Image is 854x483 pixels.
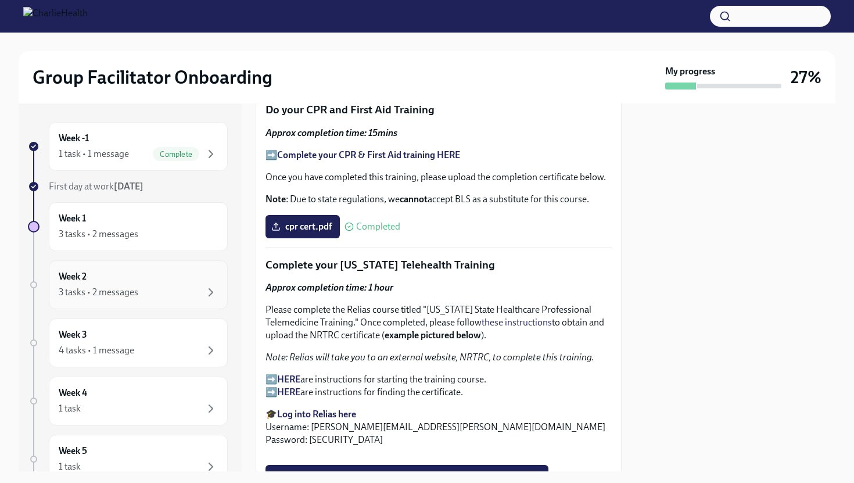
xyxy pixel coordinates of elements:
[23,7,88,26] img: CharlieHealth
[385,330,481,341] strong: example pictured below
[265,193,612,206] p: : Due to state regulations, we accept BLS as a substitute for this course.
[265,282,393,293] strong: Approx completion time: 1 hour
[265,408,612,446] p: 🎓 Username: [PERSON_NAME][EMAIL_ADDRESS][PERSON_NAME][DOMAIN_NAME] Password: [SECURITY_DATA]
[59,445,87,457] h6: Week 5
[482,317,552,328] a: these instructions
[277,149,460,160] a: Complete your CPR & First Aid training HERE
[33,66,272,89] h2: Group Facilitator Onboarding
[114,181,143,192] strong: [DATE]
[28,122,228,171] a: Week -11 task • 1 messageComplete
[59,212,86,225] h6: Week 1
[265,215,340,238] label: cpr cert.pdf
[274,471,540,482] span: [US_STATE]-state-telemedicine-training-[PERSON_NAME].pdf
[277,409,356,420] a: Log into Relias here
[265,149,612,162] p: ➡️
[265,352,594,363] em: Note: Relias will take you to an external website, NRTRC, to complete this training.
[59,344,134,357] div: 4 tasks • 1 message
[28,202,228,251] a: Week 13 tasks • 2 messages
[791,67,821,88] h3: 27%
[59,228,138,241] div: 3 tasks • 2 messages
[59,132,89,145] h6: Week -1
[59,460,81,473] div: 1 task
[59,148,129,160] div: 1 task • 1 message
[153,150,199,159] span: Complete
[265,373,612,399] p: ➡️ are instructions for starting the training course. ➡️ are instructions for finding the certifi...
[265,257,612,273] p: Complete your [US_STATE] Telehealth Training
[665,65,715,78] strong: My progress
[59,270,87,283] h6: Week 2
[59,402,81,415] div: 1 task
[356,222,400,231] span: Completed
[274,221,332,232] span: cpr cert.pdf
[49,181,143,192] span: First day at work
[28,319,228,367] a: Week 34 tasks • 1 message
[265,171,612,184] p: Once you have completed this training, please upload the completion certificate below.
[265,194,286,205] strong: Note
[28,180,228,193] a: First day at work[DATE]
[28,377,228,425] a: Week 41 task
[28,260,228,309] a: Week 23 tasks • 2 messages
[277,374,300,385] a: HERE
[265,303,612,342] p: Please complete the Relias course titled "[US_STATE] State Healthcare Professional Telemedicine T...
[59,286,138,299] div: 3 tasks • 2 messages
[59,387,87,399] h6: Week 4
[277,387,300,398] a: HERE
[265,127,397,138] strong: Approx completion time: 15mins
[265,102,612,117] p: Do your CPR and First Aid Training
[59,328,87,341] h6: Week 3
[400,194,428,205] strong: cannot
